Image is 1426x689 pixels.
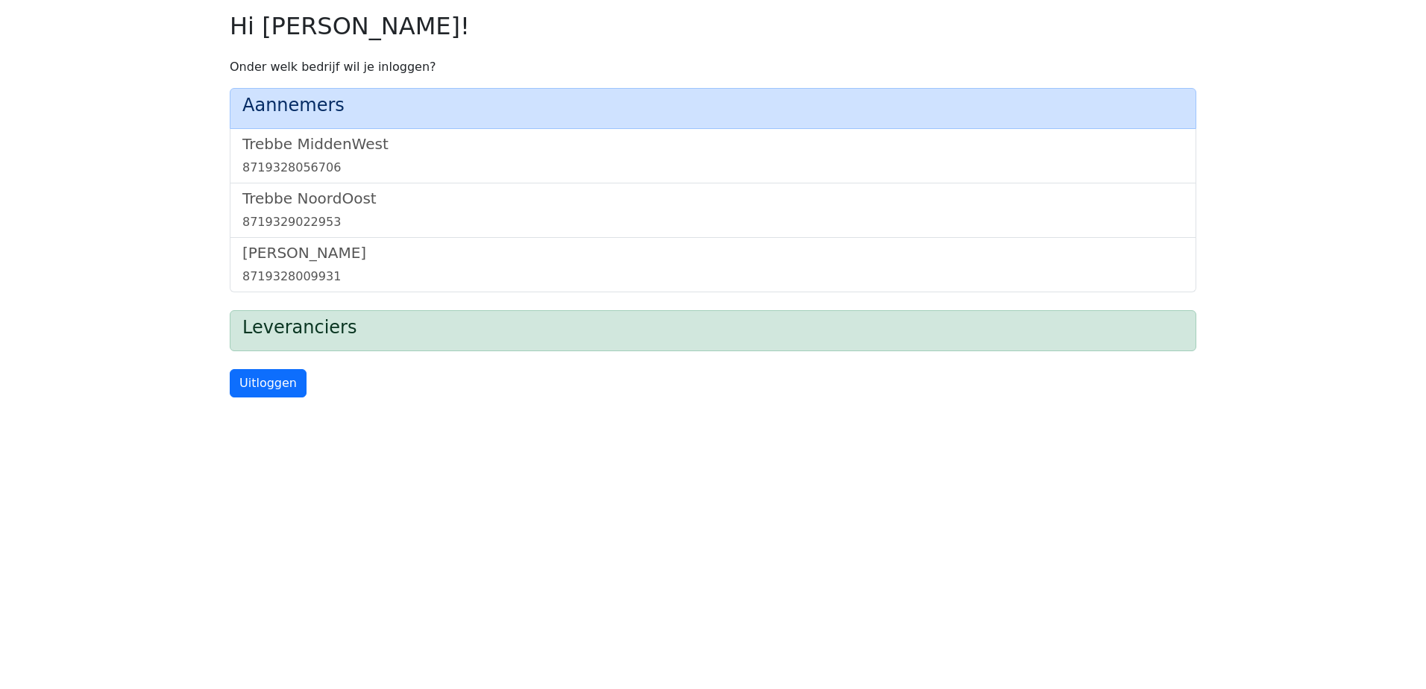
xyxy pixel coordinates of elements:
[242,159,1184,177] div: 8719328056706
[242,135,1184,177] a: Trebbe MiddenWest8719328056706
[242,95,1184,116] h4: Aannemers
[242,317,1184,339] h4: Leveranciers
[230,369,307,397] a: Uitloggen
[242,135,1184,153] h5: Trebbe MiddenWest
[242,268,1184,286] div: 8719328009931
[242,213,1184,231] div: 8719329022953
[242,244,1184,262] h5: [PERSON_NAME]
[242,189,1184,231] a: Trebbe NoordOost8719329022953
[242,189,1184,207] h5: Trebbe NoordOost
[230,58,1196,76] p: Onder welk bedrijf wil je inloggen?
[230,12,1196,40] h2: Hi [PERSON_NAME]!
[242,244,1184,286] a: [PERSON_NAME]8719328009931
